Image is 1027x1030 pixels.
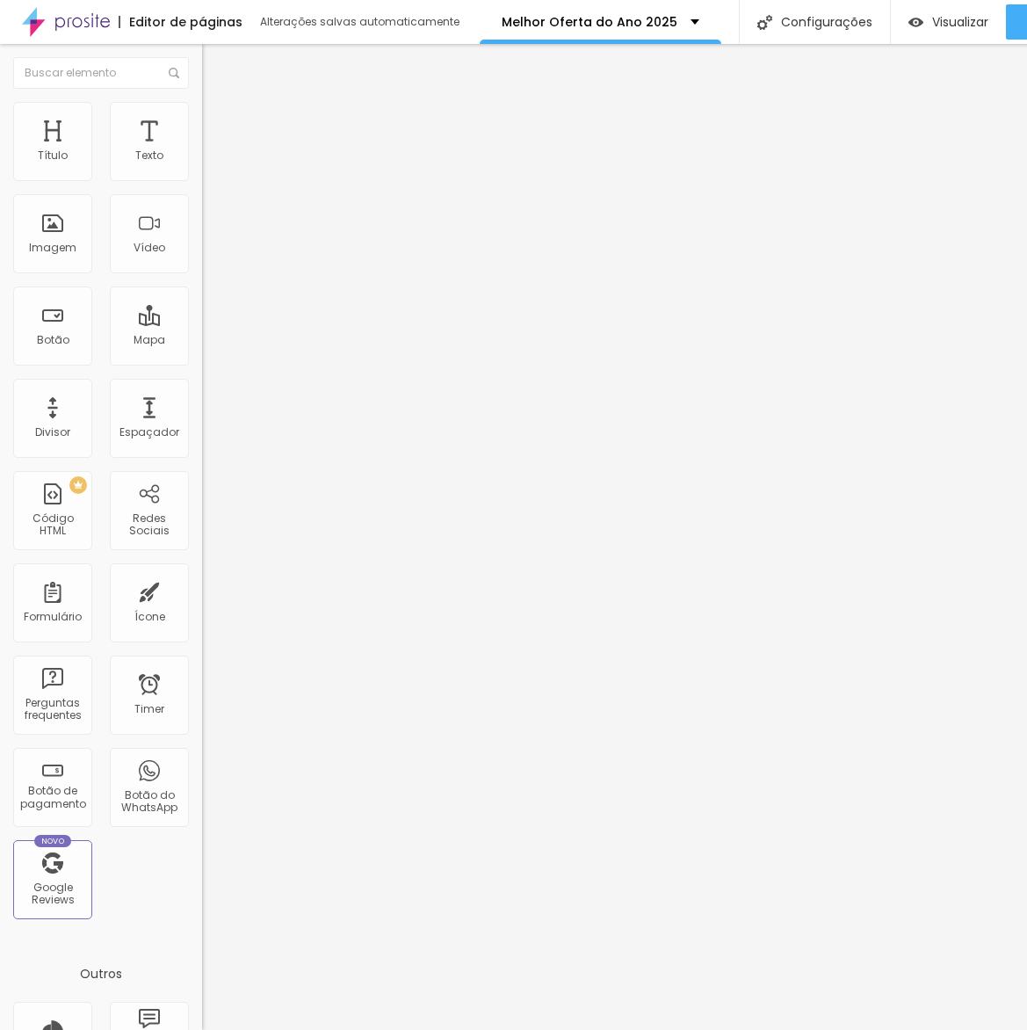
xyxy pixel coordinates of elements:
div: Novo [34,835,72,847]
div: Google Reviews [18,881,87,907]
div: Texto [135,149,163,162]
div: Código HTML [18,512,87,538]
span: Visualizar [932,15,988,29]
div: Botão do WhatsApp [114,789,184,815]
div: Timer [134,703,164,715]
input: Buscar elemento [13,57,189,89]
div: Imagem [29,242,76,254]
div: Divisor [35,426,70,439]
div: Vídeo [134,242,165,254]
div: Editor de páginas [119,16,242,28]
div: Perguntas frequentes [18,697,87,722]
img: Icone [757,15,772,30]
div: Botão de pagamento [18,785,87,810]
div: Ícone [134,611,165,623]
div: Alterações salvas automaticamente [260,17,462,27]
div: Espaçador [119,426,179,439]
div: Formulário [24,611,82,623]
img: view-1.svg [908,15,923,30]
img: Icone [169,68,179,78]
div: Título [38,149,68,162]
div: Mapa [134,334,165,346]
button: Visualizar [891,4,1006,40]
div: Botão [37,334,69,346]
p: Melhor Oferta do Ano 2025 [502,16,677,28]
div: Redes Sociais [114,512,184,538]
